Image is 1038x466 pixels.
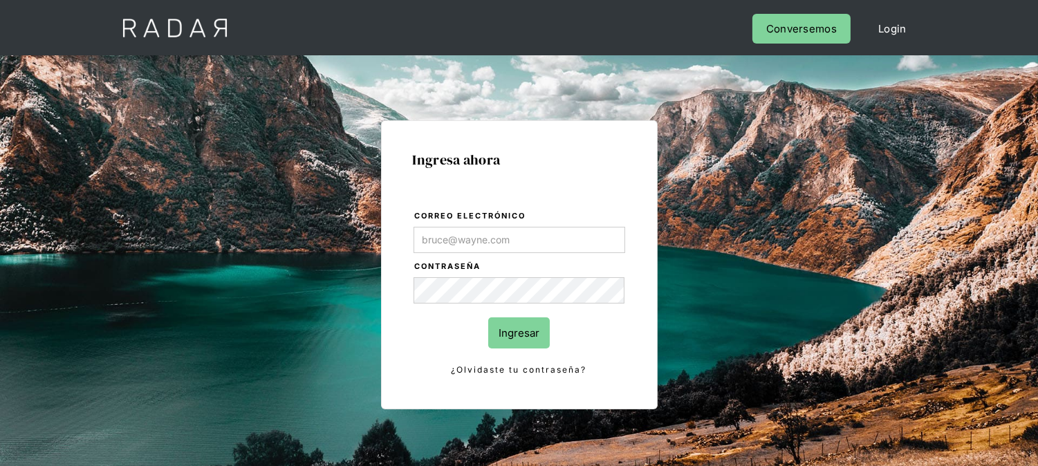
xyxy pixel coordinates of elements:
[414,362,625,378] a: ¿Olvidaste tu contraseña?
[864,14,920,44] a: Login
[488,317,550,348] input: Ingresar
[415,209,625,223] label: Correo electrónico
[413,209,626,378] form: Login Form
[415,260,625,274] label: Contraseña
[414,227,625,253] input: bruce@wayne.com
[752,14,851,44] a: Conversemos
[413,152,626,167] h1: Ingresa ahora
